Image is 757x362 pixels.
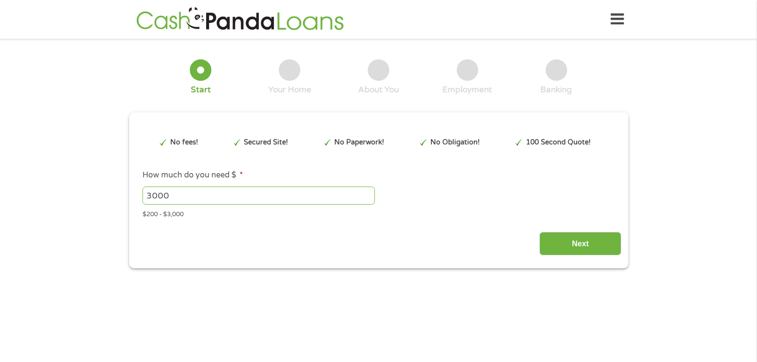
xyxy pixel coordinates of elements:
div: About You [358,85,399,95]
label: How much do you need $ [143,170,243,180]
div: Your Home [268,85,311,95]
img: GetLoanNow Logo [133,6,347,33]
div: Employment [442,85,492,95]
p: No fees! [170,137,198,148]
input: Next [539,232,621,255]
p: Secured Site! [244,137,288,148]
p: No Obligation! [430,137,480,148]
p: 100 Second Quote! [526,137,591,148]
div: Start [191,85,211,95]
p: No Paperwork! [334,137,384,148]
div: Banking [540,85,572,95]
div: $200 - $3,000 [143,207,614,219]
